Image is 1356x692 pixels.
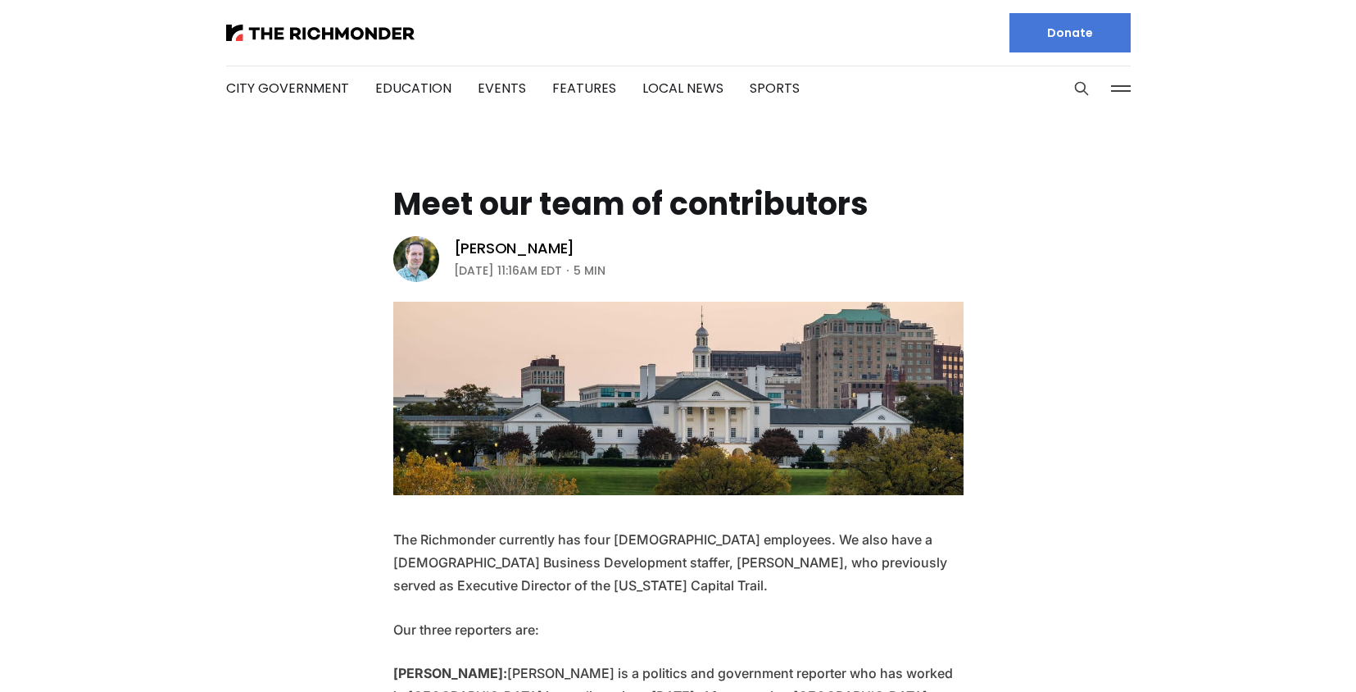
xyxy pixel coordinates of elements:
button: Search this site [1069,76,1094,101]
a: Events [478,79,526,98]
a: Sports [750,79,800,98]
a: Education [375,79,451,98]
a: Features [552,79,616,98]
img: The Richmonder [226,25,415,41]
img: Michael Phillips [393,236,439,282]
strong: [PERSON_NAME]: [393,665,503,681]
a: City Government [226,79,349,98]
a: Local News [642,79,723,98]
p: The Richmonder currently has four [DEMOGRAPHIC_DATA] employees. We also have a [DEMOGRAPHIC_DATA]... [393,528,964,597]
time: [DATE] 11:16AM EDT [454,261,562,280]
iframe: portal-trigger [1217,612,1356,692]
p: Our three reporters are: [393,618,964,641]
span: 5 min [574,261,605,280]
a: [PERSON_NAME] [454,239,575,258]
h1: Meet our team of contributors [393,187,868,221]
a: Donate [1009,13,1131,52]
img: Meet our team of contributors [393,302,964,495]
